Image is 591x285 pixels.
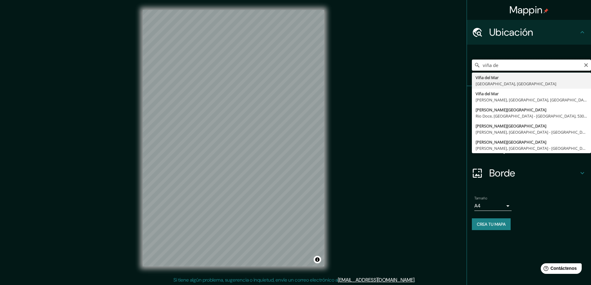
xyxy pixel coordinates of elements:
[509,3,543,16] font: Mappin
[476,139,546,145] font: [PERSON_NAME][GEOGRAPHIC_DATA]
[467,20,591,45] div: Ubicación
[536,261,584,278] iframe: Lanzador de widgets de ayuda
[476,107,546,113] font: [PERSON_NAME][GEOGRAPHIC_DATA]
[477,221,506,227] font: Crea tu mapa
[314,256,321,263] button: Activar o desactivar atribución
[476,75,499,80] font: Viña del Mar
[472,218,511,230] button: Crea tu mapa
[476,123,546,129] font: [PERSON_NAME][GEOGRAPHIC_DATA]
[472,60,591,71] input: Elige tu ciudad o zona
[476,81,556,87] font: [GEOGRAPHIC_DATA], [GEOGRAPHIC_DATA]
[474,196,487,201] font: Tamaño
[467,136,591,161] div: Disposición
[467,111,591,136] div: Estilo
[467,86,591,111] div: Patas
[173,277,338,283] font: Si tiene algún problema, sugerencia o inquietud, envíe un correo electrónico a
[544,8,548,13] img: pin-icon.png
[476,97,589,103] font: [PERSON_NAME], [GEOGRAPHIC_DATA], [GEOGRAPHIC_DATA]
[467,161,591,185] div: Borde
[476,91,499,96] font: Viña del Mar
[415,276,416,283] font: .
[143,10,324,266] canvas: Mapa
[584,62,589,68] button: Claro
[474,201,512,211] div: A4
[489,167,515,180] font: Borde
[414,277,415,283] font: .
[338,277,414,283] a: [EMAIL_ADDRESS][DOMAIN_NAME]
[489,26,533,39] font: Ubicación
[416,276,418,283] font: .
[474,203,481,209] font: A4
